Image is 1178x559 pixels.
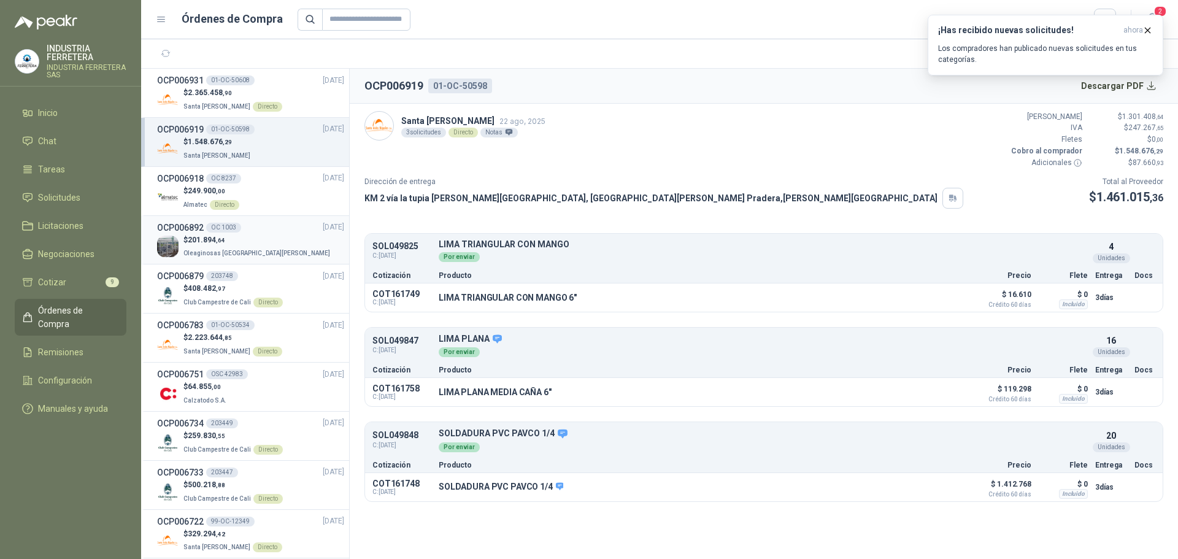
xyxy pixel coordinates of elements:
[1134,272,1155,279] p: Docs
[38,304,115,331] span: Órdenes de Compra
[372,441,431,450] span: C: [DATE]
[970,461,1031,469] p: Precio
[1090,134,1163,145] p: $
[38,106,58,120] span: Inicio
[1093,253,1130,263] div: Unidades
[1095,461,1127,469] p: Entrega
[439,428,1088,439] p: SOLDADURA PVC PAVCO 1/4
[1090,122,1163,134] p: $
[183,234,333,246] p: $
[1089,188,1163,207] p: $
[15,101,126,125] a: Inicio
[1141,9,1163,31] button: 2
[1039,287,1088,302] p: $ 0
[499,117,545,126] span: 22 ago, 2025
[364,77,423,94] h2: OCP006919
[38,247,94,261] span: Negociaciones
[372,488,431,496] span: C: [DATE]
[1096,190,1163,204] span: 1.461.015
[15,242,126,266] a: Negociaciones
[183,479,283,491] p: $
[1106,334,1116,347] p: 16
[372,393,431,401] span: C: [DATE]
[183,332,282,344] p: $
[439,461,963,469] p: Producto
[1090,157,1163,169] p: $
[183,397,226,404] span: Calzatodo S.A.
[183,87,282,99] p: $
[188,431,225,440] span: 259.830
[223,90,232,96] span: ,90
[1093,347,1130,357] div: Unidades
[1009,145,1082,157] p: Cobro al comprador
[372,336,431,345] p: SOL049847
[157,417,344,455] a: OCP006734203449[DATE] Company Logo$259.830,55Club Campestre de CaliDirecto
[157,417,204,430] h3: OCP006734
[157,530,179,552] img: Company Logo
[372,251,431,261] span: C: [DATE]
[364,176,963,188] p: Dirección de entrega
[1039,382,1088,396] p: $ 0
[372,384,431,393] p: COT161758
[157,481,179,503] img: Company Logo
[157,368,204,381] h3: OCP006751
[157,318,344,357] a: OCP00678301-OC-50534[DATE] Company Logo$2.223.644,85Santa [PERSON_NAME]Directo
[448,128,478,137] div: Directo
[439,334,1088,345] p: LIMA PLANA
[253,445,283,455] div: Directo
[372,345,431,355] span: C: [DATE]
[1095,366,1127,374] p: Entrega
[38,345,83,359] span: Remisiones
[428,79,492,93] div: 01-OC-50598
[970,302,1031,308] span: Crédito 60 días
[106,277,119,287] span: 9
[183,185,239,197] p: $
[157,236,179,257] img: Company Logo
[323,271,344,282] span: [DATE]
[1133,158,1163,167] span: 87.660
[1119,147,1163,155] span: 1.548.676
[188,284,225,293] span: 408.482
[206,271,238,281] div: 203748
[47,44,126,61] p: INDUSTRIA FERRETERA
[157,172,204,185] h3: OCP006918
[1089,176,1163,188] p: Total al Proveedor
[188,137,232,146] span: 1.548.676
[323,515,344,527] span: [DATE]
[38,134,56,148] span: Chat
[1156,160,1163,166] span: ,93
[206,418,238,428] div: 203449
[372,366,431,374] p: Cotización
[183,544,250,550] span: Santa [PERSON_NAME]
[364,191,937,205] p: KM 2 vía la tupia [PERSON_NAME][GEOGRAPHIC_DATA], [GEOGRAPHIC_DATA][PERSON_NAME] Pradera , [PERSO...
[188,236,225,244] span: 201.894
[1039,272,1088,279] p: Flete
[157,74,204,87] h3: OCP006931
[15,214,126,237] a: Licitaciones
[372,461,431,469] p: Cotización
[1009,134,1082,145] p: Fletes
[1009,122,1082,134] p: IVA
[253,102,282,112] div: Directo
[372,479,431,488] p: COT161748
[1152,135,1163,144] span: 0
[206,75,255,85] div: 01-OC-50608
[206,320,255,330] div: 01-OC-50534
[188,530,225,538] span: 329.294
[15,15,77,29] img: Logo peakr
[1128,123,1163,132] span: 247.267
[439,387,552,397] p: LIMA PLANA MEDIA CAÑA 6"
[183,283,283,295] p: $
[15,397,126,420] a: Manuales y ayuda
[157,74,344,112] a: OCP00693101-OC-50608[DATE] Company Logo$2.365.458,90Santa [PERSON_NAME]Directo
[183,495,251,502] span: Club Campestre de Cali
[157,466,204,479] h3: OCP006733
[1009,157,1082,169] p: Adicionales
[15,271,126,294] a: Cotizar9
[38,163,65,176] span: Tareas
[183,152,250,159] span: Santa [PERSON_NAME]
[183,103,250,110] span: Santa [PERSON_NAME]
[206,174,241,183] div: OC 8237
[38,402,108,415] span: Manuales y ayuda
[372,272,431,279] p: Cotización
